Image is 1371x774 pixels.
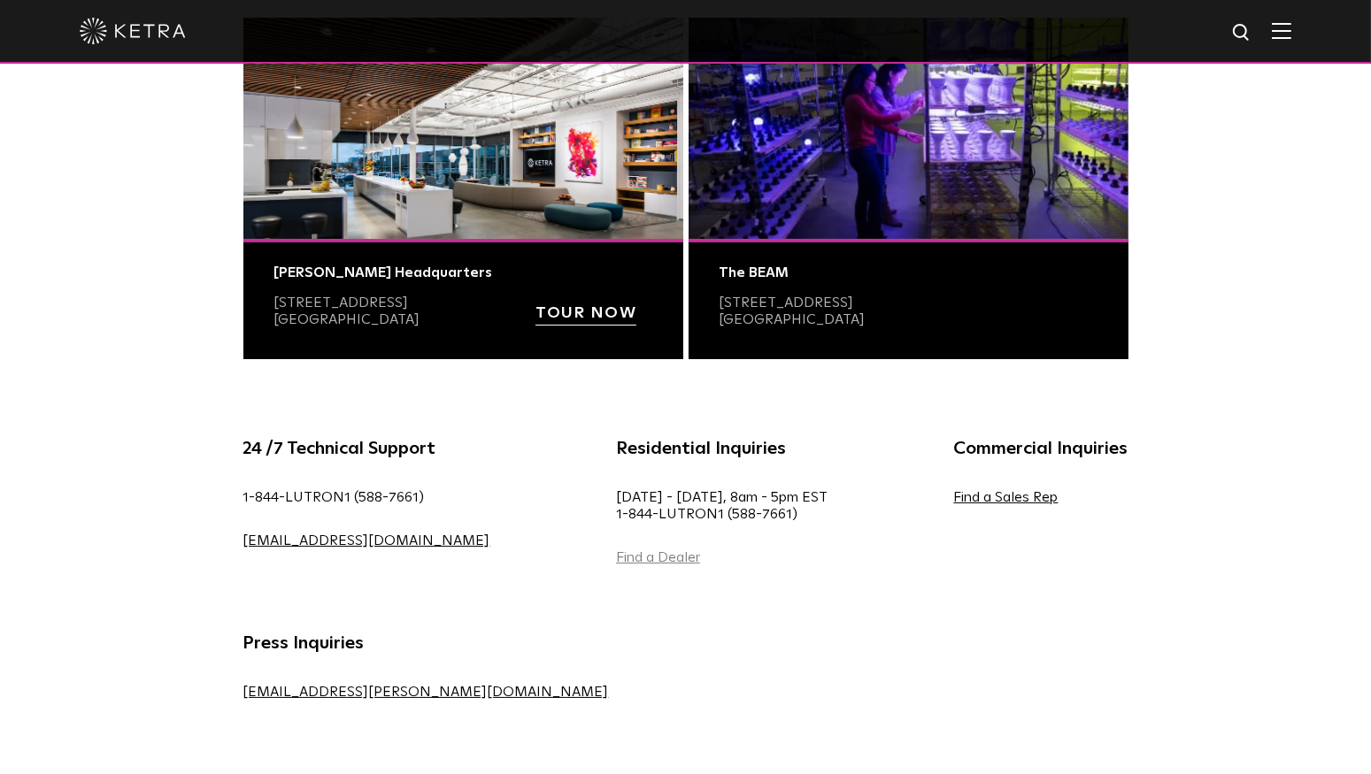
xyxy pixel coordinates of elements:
h5: Residential Inquiries [616,434,828,463]
a: Find a Dealer [616,550,700,564]
a: TOUR NOW [535,306,636,326]
img: search icon [1231,22,1253,44]
img: 036-collaboration-studio-2 copy [243,18,683,239]
h5: 24 /7 Technical Support [243,434,490,463]
h5: Commercial Inquiries [954,434,1128,463]
a: [GEOGRAPHIC_DATA] [274,312,420,326]
a: 1-844-LUTRON1 (588-7661) [243,490,425,504]
a: [STREET_ADDRESS] [274,295,409,310]
a: Find a Sales Rep [954,490,1059,504]
a: 1-844-LUTRON1 (588-7661) [616,507,797,521]
a: [EMAIL_ADDRESS][DOMAIN_NAME] [243,533,490,548]
a: [EMAIL_ADDRESS][PERSON_NAME][DOMAIN_NAME] [243,685,609,699]
a: [GEOGRAPHIC_DATA] [720,312,866,326]
p: [DATE] - [DATE], 8am - 5pm EST [616,489,828,523]
div: The BEAM [720,264,1098,281]
a: [STREET_ADDRESS] [720,295,854,310]
img: ketra-logo-2019-white [80,18,186,44]
h5: Press Inquiries [243,629,609,657]
strong: TOUR NOW [535,305,636,321]
img: Austin Photo@2x [689,18,1128,239]
img: Hamburger%20Nav.svg [1272,22,1291,39]
div: [PERSON_NAME] Headquarters [274,264,652,281]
